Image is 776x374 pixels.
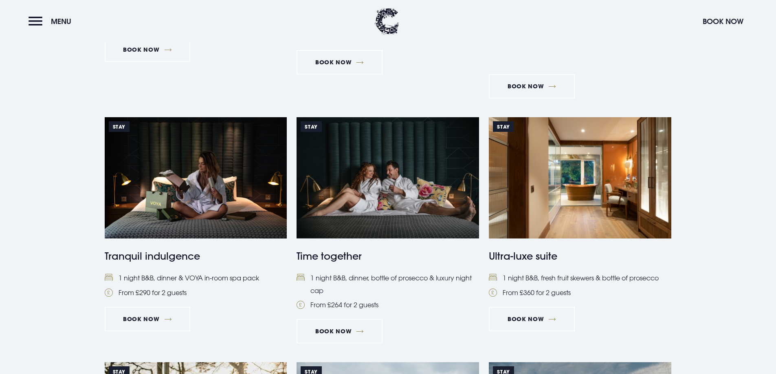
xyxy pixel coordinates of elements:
[489,274,497,281] img: Bed
[489,307,574,331] a: Book Now
[489,249,671,263] h4: Ultra-luxe suite
[489,74,574,98] a: Book Now
[301,121,321,132] span: Stay
[105,249,287,263] h4: Tranquil indulgence
[493,121,514,132] span: Stay
[105,287,287,299] li: From £290 for 2 guests
[105,289,113,297] img: Pound Coin
[489,289,497,297] img: Pound Coin
[297,301,305,309] img: Pound Coin
[105,117,287,238] img: A woman opening a gift box of VOYA spa products
[51,17,71,26] span: Menu
[699,13,747,30] button: Book Now
[375,8,399,35] img: Clandeboye Lodge
[105,272,287,284] li: 1 night B&B, dinner & VOYA in-room spa pack
[297,117,479,311] a: Stay A couple in white robes sharing a laugh on a bed, enjoying a romantic hotel package in North...
[105,37,190,62] a: Book Now
[297,117,479,238] img: A couple in white robes sharing a laugh on a bed, enjoying a romantic hotel package in Northern I...
[297,319,382,343] a: Book Now
[297,274,305,281] img: Bed
[297,299,479,311] li: From £264 for 2 guests
[105,274,113,281] img: Bed
[297,50,382,74] a: Book Now
[489,117,671,299] a: Stay https://clandeboyelodge.s3-assets.com/offer-thumbnails/Ultra-luxe-suite-special-offer-thumbn...
[109,121,130,132] span: Stay
[489,272,671,284] li: 1 night B&B, fresh fruit skewers & bottle of prosecco
[105,307,190,331] a: Book Now
[29,13,75,30] button: Menu
[105,117,287,299] a: Stay A woman opening a gift box of VOYA spa products Tranquil indulgence Bed1 night B&B, dinner &...
[489,287,671,299] li: From £360 for 2 guests
[297,249,479,263] h4: Time together
[489,117,671,238] img: https://clandeboyelodge.s3-assets.com/offer-thumbnails/Ultra-luxe-suite-special-offer-thumbnail.jpg
[297,272,479,297] li: 1 night B&B, dinner, bottle of prosecco & luxury night cap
